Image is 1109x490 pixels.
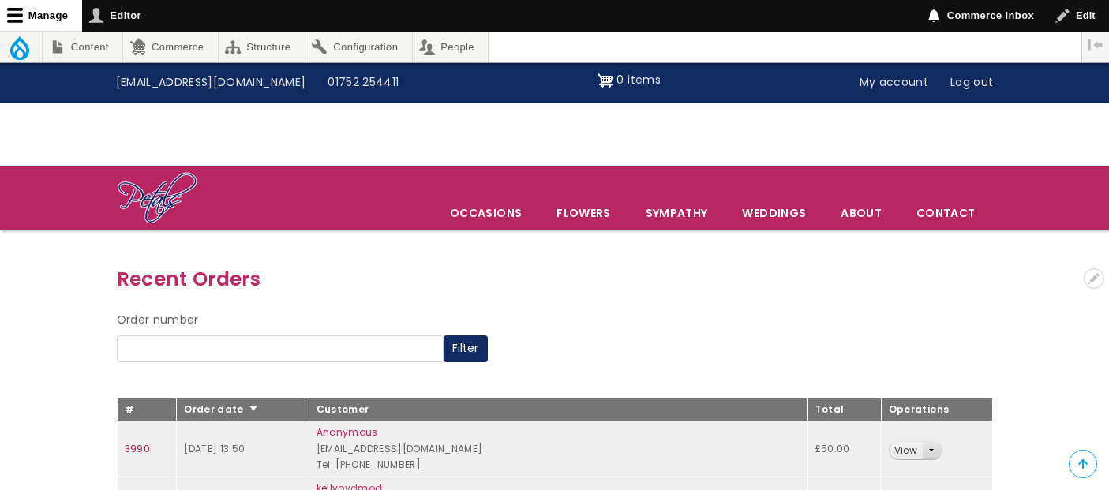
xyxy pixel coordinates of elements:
img: Home [117,171,198,226]
a: Order date [184,402,259,416]
button: Vertical orientation [1082,32,1109,58]
span: Occasions [433,196,538,230]
td: £50.00 [807,421,881,477]
a: View [890,442,922,460]
th: Total [807,398,881,421]
time: [DATE] 13:50 [184,442,245,455]
a: Structure [219,32,305,62]
a: Contact [900,196,991,230]
a: 3990 [125,442,150,455]
span: Weddings [725,196,822,230]
h3: Recent Orders [117,264,993,294]
a: People [413,32,489,62]
a: Shopping cart 0 items [598,68,661,93]
img: Shopping cart [598,68,613,93]
td: [EMAIL_ADDRESS][DOMAIN_NAME] Tel: [PHONE_NUMBER] [309,421,807,477]
a: Sympathy [629,196,725,230]
a: [EMAIL_ADDRESS][DOMAIN_NAME] [105,68,317,98]
a: 01752 254411 [317,68,410,98]
th: Operations [881,398,992,421]
span: 0 items [616,72,660,88]
a: Commerce [123,32,217,62]
a: My account [849,68,940,98]
a: Anonymous [317,425,378,439]
label: Order number [117,311,199,330]
a: About [824,196,898,230]
th: # [117,398,177,421]
a: Log out [939,68,1004,98]
button: Open configuration options [1084,268,1104,289]
a: Configuration [305,32,412,62]
a: Flowers [540,196,627,230]
a: Content [43,32,122,62]
th: Customer [309,398,807,421]
button: Filter [444,335,488,362]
